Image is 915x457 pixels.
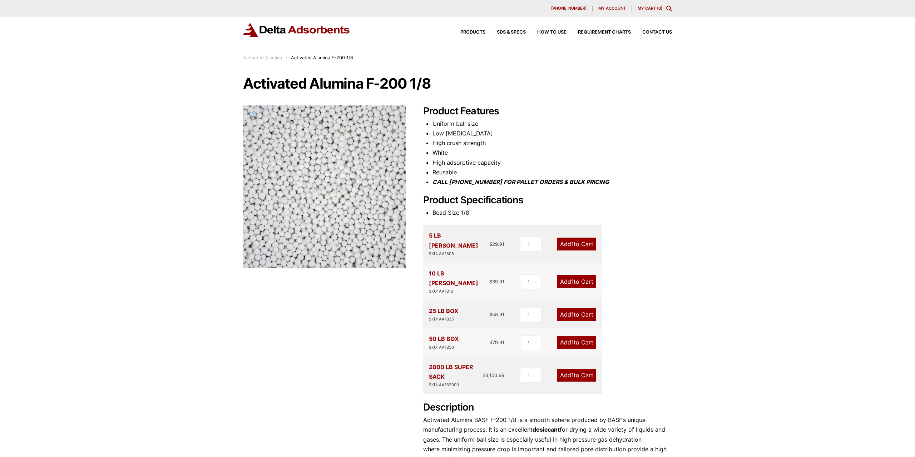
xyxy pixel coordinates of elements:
a: Add1to Cart [557,336,596,349]
div: SKU: AA1810 [429,288,489,295]
a: Add1to Cart [557,238,596,250]
li: Low [MEDICAL_DATA] [432,129,672,138]
span: My account [598,6,626,10]
span: Activated Alumina F-200 1/8 [291,55,353,60]
li: High adsorptive capacity [432,158,672,168]
span: $ [490,339,493,345]
span: Contact Us [642,30,672,35]
a: Add1to Cart [557,308,596,321]
a: [PHONE_NUMBER] [545,6,593,11]
a: Add1to Cart [557,369,596,382]
span: 1 [571,240,574,248]
span: Requirement Charts [578,30,631,35]
span: 0 [658,6,661,11]
span: : [286,55,287,60]
div: 5 LB [PERSON_NAME] [429,231,489,257]
h2: Product Features [423,105,672,117]
i: CALL [PHONE_NUMBER] FOR PALLET ORDERS & BULK PRICING [432,178,609,185]
span: 1 [571,278,574,285]
span: Products [460,30,485,35]
span: $ [489,279,492,284]
a: How to Use [526,30,567,35]
bdi: 39.91 [489,279,504,284]
h2: Description [423,402,672,413]
div: SKU: AA1825 [429,316,458,323]
a: SDS & SPECS [485,30,526,35]
strong: desiccant [533,426,560,433]
a: My Cart (0) [638,6,662,11]
bdi: 29.91 [489,241,504,247]
span: 🔍 [249,111,257,119]
span: SDS & SPECS [497,30,526,35]
a: Requirement Charts [567,30,631,35]
img: Delta Adsorbents [243,23,350,37]
div: Toggle Modal Content [666,6,672,11]
li: High crush strength [432,138,672,148]
a: View full-screen image gallery [243,105,263,125]
div: 25 LB BOX [429,306,458,323]
div: 50 LB BOX [429,334,459,351]
div: SKU: AA1805 [429,250,489,257]
div: 2000 LB SUPER SACK [429,362,483,388]
li: White [432,148,672,158]
bdi: 58.91 [489,312,504,317]
div: 10 LB [PERSON_NAME] [429,269,489,295]
a: Contact Us [631,30,672,35]
h2: Product Specifications [423,194,672,206]
span: $ [489,312,492,317]
span: [PHONE_NUMBER] [551,6,587,10]
span: 1 [571,311,574,318]
li: Bead Size 1/8" [432,208,672,218]
span: 1 [571,339,574,346]
a: Products [449,30,485,35]
li: Uniform ball size [432,119,672,129]
a: My account [593,6,632,11]
span: $ [483,372,485,378]
a: Add1to Cart [557,275,596,288]
li: Reusable [432,168,672,177]
bdi: 79.91 [490,339,504,345]
a: Activated Alumina [243,55,282,60]
div: SKU: AA1850 [429,344,459,351]
span: How to Use [537,30,567,35]
h1: Activated Alumina F-200 1/8 [243,76,672,91]
span: 1 [571,372,574,379]
div: SKU: AA182000 [429,382,483,388]
span: $ [489,241,492,247]
bdi: 3,100.99 [483,372,504,378]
